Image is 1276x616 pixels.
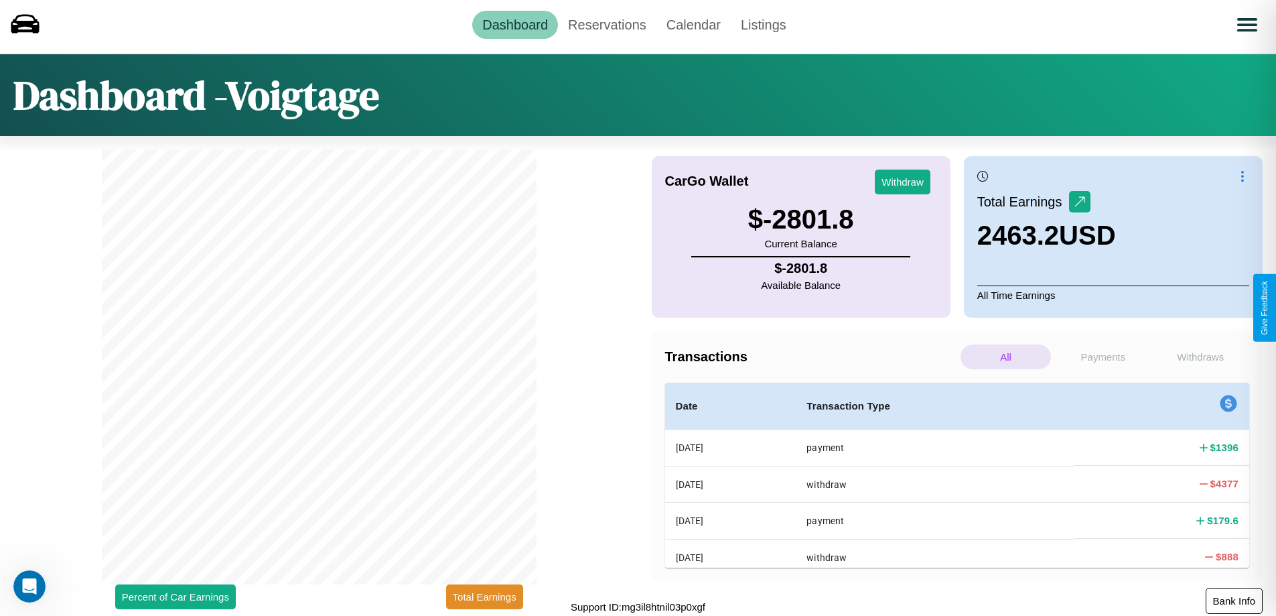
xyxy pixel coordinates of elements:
[761,276,841,294] p: Available Balance
[1210,477,1238,491] h4: $ 4377
[961,345,1051,369] p: All
[115,584,236,609] button: Percent of Car Earnings
[806,398,1063,414] h4: Transaction Type
[558,11,656,39] a: Reservations
[796,466,1074,502] th: withdraw
[796,503,1074,539] th: payment
[665,539,796,575] th: [DATE]
[676,398,786,414] h4: Date
[1206,588,1263,614] button: Bank Info
[1260,281,1269,335] div: Give Feedback
[748,235,854,253] p: Current Balance
[977,190,1069,214] p: Total Earnings
[796,430,1074,467] th: payment
[472,11,558,39] a: Dashboard
[875,170,930,194] button: Withdraw
[977,286,1249,304] p: All Time Earnings
[731,11,796,39] a: Listings
[665,466,796,502] th: [DATE]
[665,174,749,189] h4: CarGo Wallet
[13,570,46,603] iframe: Intercom live chat
[665,503,796,539] th: [DATE]
[665,430,796,467] th: [DATE]
[1207,513,1238,528] h4: $ 179.6
[796,539,1074,575] th: withdraw
[748,204,854,235] h3: $ -2801.8
[446,584,523,609] button: Total Earnings
[1210,440,1238,454] h4: $ 1396
[656,11,731,39] a: Calendar
[665,349,957,365] h4: Transactions
[761,261,841,276] h4: $ -2801.8
[665,383,1250,611] table: simple table
[13,68,379,123] h1: Dashboard - Voigtage
[1216,550,1238,564] h4: $ 888
[571,598,705,616] p: Support ID: mg3il8htnil03p0xgf
[1228,6,1266,44] button: Open menu
[1155,345,1246,369] p: Withdraws
[977,221,1116,251] h3: 2463.2 USD
[1058,345,1148,369] p: Payments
